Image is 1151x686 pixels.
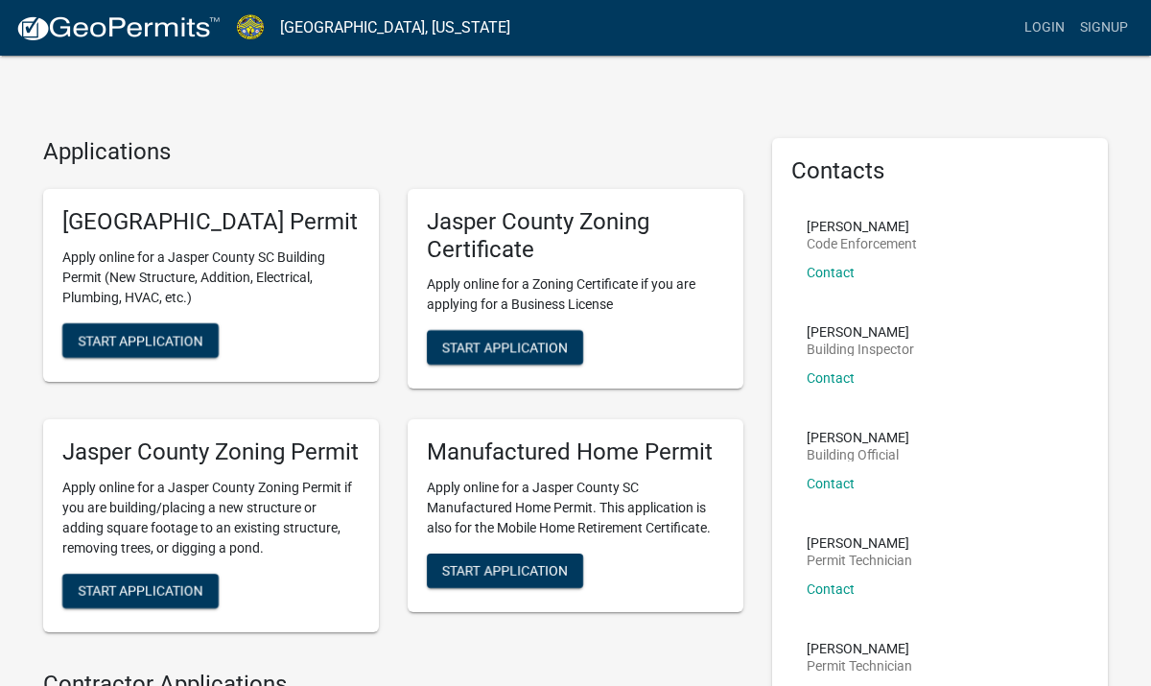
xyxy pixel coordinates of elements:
[1072,10,1136,46] a: Signup
[427,438,724,466] h5: Manufactured Home Permit
[807,554,912,567] p: Permit Technician
[43,138,743,648] wm-workflow-list-section: Applications
[807,476,855,491] a: Contact
[62,478,360,558] p: Apply online for a Jasper County Zoning Permit if you are building/placing a new structure or add...
[236,14,265,40] img: Jasper County, South Carolina
[62,323,219,358] button: Start Application
[1017,10,1072,46] a: Login
[442,563,568,579] span: Start Application
[807,220,917,233] p: [PERSON_NAME]
[280,12,510,44] a: [GEOGRAPHIC_DATA], [US_STATE]
[62,208,360,236] h5: [GEOGRAPHIC_DATA] Permit
[807,237,917,250] p: Code Enforcement
[807,536,912,550] p: [PERSON_NAME]
[427,554,583,588] button: Start Application
[807,431,909,444] p: [PERSON_NAME]
[427,330,583,365] button: Start Application
[807,448,909,461] p: Building Official
[807,343,914,356] p: Building Inspector
[427,478,724,538] p: Apply online for a Jasper County SC Manufactured Home Permit. This application is also for the Mo...
[62,574,219,608] button: Start Application
[43,138,743,166] h4: Applications
[442,340,568,355] span: Start Application
[807,370,855,386] a: Contact
[807,659,912,673] p: Permit Technician
[427,208,724,264] h5: Jasper County Zoning Certificate
[791,157,1089,185] h5: Contacts
[427,274,724,315] p: Apply online for a Zoning Certificate if you are applying for a Business License
[78,583,203,599] span: Start Application
[807,581,855,597] a: Contact
[78,332,203,347] span: Start Application
[62,248,360,308] p: Apply online for a Jasper County SC Building Permit (New Structure, Addition, Electrical, Plumbin...
[62,438,360,466] h5: Jasper County Zoning Permit
[807,325,914,339] p: [PERSON_NAME]
[807,265,855,280] a: Contact
[807,642,912,655] p: [PERSON_NAME]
